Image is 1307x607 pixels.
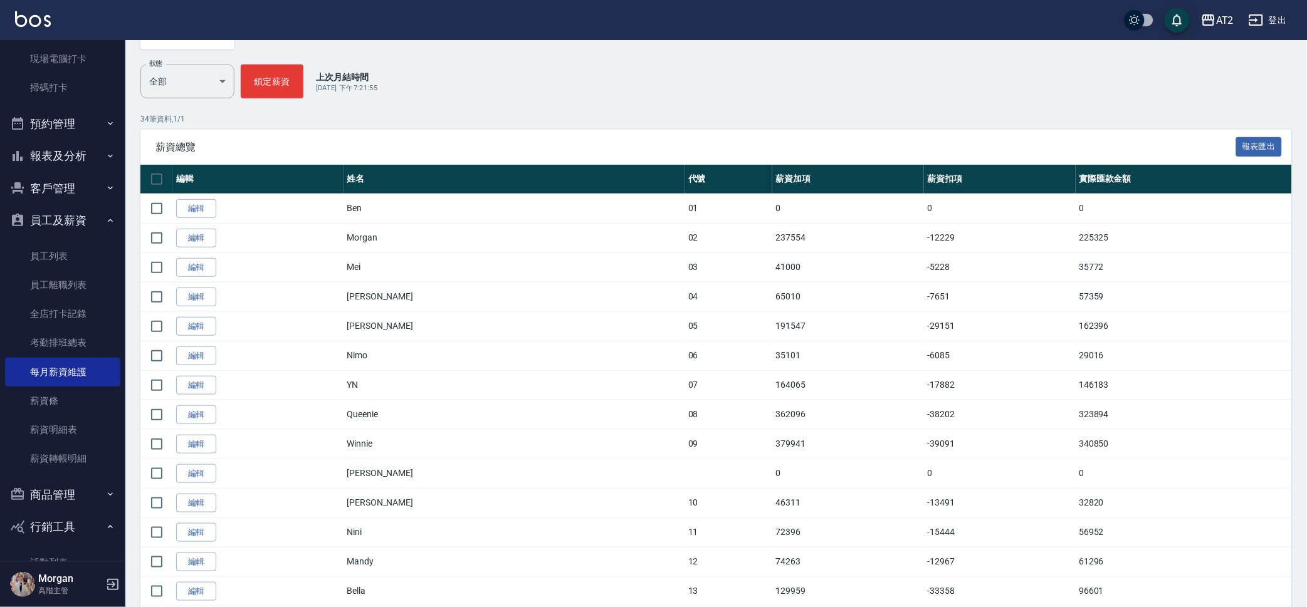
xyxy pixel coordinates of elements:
[772,370,924,400] td: 164065
[344,576,685,606] td: Bella
[924,459,1076,488] td: 0
[140,65,234,98] div: 全部
[176,346,216,366] a: 編輯
[685,488,772,517] td: 10
[772,341,924,370] td: 35101
[772,547,924,576] td: 74263
[685,165,772,194] th: 代號
[5,415,120,444] a: 薪資明細表
[5,204,120,237] button: 員工及薪資
[924,576,1076,606] td: -33358
[685,429,772,459] td: 09
[1076,488,1292,517] td: 32820
[5,387,120,415] a: 薪資條
[344,370,685,400] td: YN
[924,282,1076,311] td: -7651
[176,288,216,307] a: 編輯
[685,282,772,311] td: 04
[685,341,772,370] td: 06
[5,511,120,543] button: 行銷工具
[176,229,216,248] a: 編輯
[176,405,216,425] a: 編輯
[344,400,685,429] td: Queenie
[316,84,377,92] span: [DATE] 下午7:21:55
[5,271,120,299] a: 員工離職列表
[5,444,120,473] a: 薪資轉帳明細
[685,311,772,341] td: 05
[5,73,120,102] a: 掃碼打卡
[176,435,216,454] a: 編輯
[344,459,685,488] td: [PERSON_NAME]
[241,65,303,98] button: 鎖定薪資
[176,199,216,219] a: 編輯
[924,517,1076,547] td: -15444
[344,488,685,517] td: [PERSON_NAME]
[176,258,216,278] a: 編輯
[5,479,120,511] button: 商品管理
[344,311,685,341] td: [PERSON_NAME]
[1165,8,1190,33] button: save
[176,376,216,395] a: 編輯
[344,282,685,311] td: [PERSON_NAME]
[176,582,216,601] a: 編輯
[772,194,924,223] td: 0
[1076,517,1292,547] td: 56952
[5,548,120,577] a: 活動列表
[1216,13,1234,28] div: AT2
[149,59,162,68] label: 狀態
[176,523,216,542] a: 編輯
[1236,140,1283,152] a: 報表匯出
[772,429,924,459] td: 379941
[1076,400,1292,429] td: 323894
[1236,137,1283,157] button: 報表匯出
[924,488,1076,517] td: -13491
[140,113,1292,125] p: 34 筆資料, 1 / 1
[685,547,772,576] td: 12
[344,341,685,370] td: Nimo
[344,165,685,194] th: 姓名
[1196,8,1239,33] button: AT2
[1076,547,1292,576] td: 61296
[5,358,120,387] a: 每月薪資維護
[176,494,216,513] a: 編輯
[772,517,924,547] td: 72396
[772,488,924,517] td: 46311
[924,341,1076,370] td: -6085
[5,242,120,271] a: 員工列表
[5,44,120,73] a: 現場電腦打卡
[344,517,685,547] td: Nini
[772,223,924,252] td: 237554
[772,400,924,429] td: 362096
[1076,429,1292,459] td: 340850
[1076,252,1292,282] td: 35772
[685,252,772,282] td: 03
[176,464,216,484] a: 編輯
[924,547,1076,576] td: -12967
[173,165,344,194] th: 編輯
[15,11,51,27] img: Logo
[685,576,772,606] td: 13
[176,553,216,572] a: 編輯
[924,400,1076,429] td: -38202
[924,252,1076,282] td: -5228
[772,311,924,341] td: 191547
[924,311,1076,341] td: -29151
[316,71,377,83] p: 上次月結時間
[1076,223,1292,252] td: 225325
[1076,341,1292,370] td: 29016
[924,223,1076,252] td: -12229
[685,223,772,252] td: 02
[344,223,685,252] td: Morgan
[772,459,924,488] td: 0
[344,429,685,459] td: Winnie
[38,573,102,585] h5: Morgan
[5,140,120,172] button: 報表及分析
[924,370,1076,400] td: -17882
[5,299,120,328] a: 全店打卡記錄
[1076,459,1292,488] td: 0
[772,165,924,194] th: 薪資加項
[1076,165,1292,194] th: 實際匯款金額
[10,572,35,597] img: Person
[1076,194,1292,223] td: 0
[176,317,216,336] a: 編輯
